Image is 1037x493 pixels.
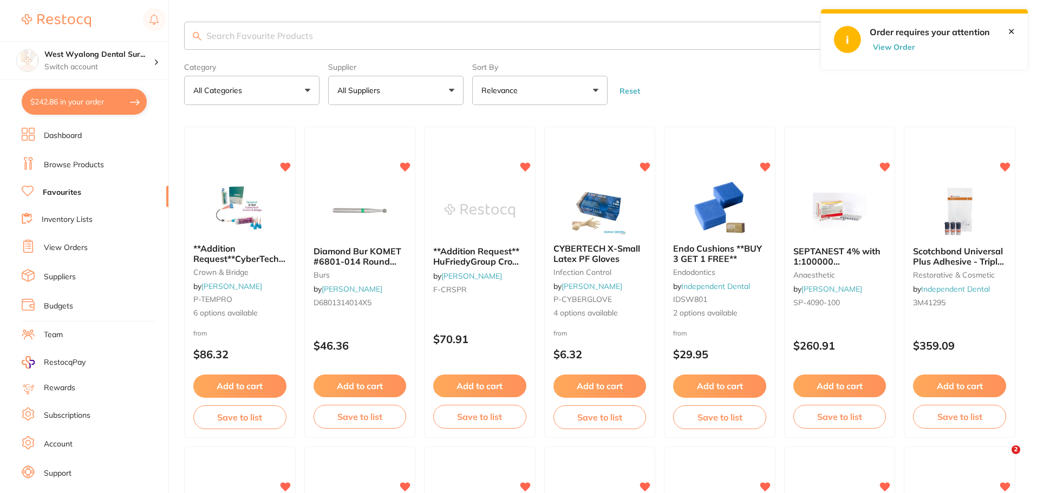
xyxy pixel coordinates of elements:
a: Team [44,330,63,340]
button: Save to list [433,405,526,429]
span: P-CYBERGLOVE [553,294,612,304]
img: CYBERTECH X-Small Latex PF Gloves [564,181,635,235]
span: 4 options available [553,308,647,319]
button: Save to list [314,405,407,429]
label: Supplier [328,63,464,71]
a: Budgets [44,301,73,312]
a: Rewards [44,383,75,393]
button: Add to cart [913,374,1006,397]
button: Save to list [193,405,286,429]
button: Add to cart [673,374,766,397]
button: Add to cart [193,374,286,397]
span: 2 [1012,445,1020,454]
a: Close this notification [1008,27,1015,36]
button: Reset [616,86,643,96]
p: All Suppliers [337,85,384,96]
small: burs [314,271,407,279]
a: Independent Dental [921,284,990,294]
img: **Addition Request**CyberTech Temporary Crown & Bridge Material A3 [205,181,275,235]
span: SEPTANEST 4% with 1:100000 [MEDICAL_DATA] 2.2ml 2xBox 50 GOLD [793,246,884,286]
p: $70.91 [433,333,526,345]
span: P-TEMPRO [193,294,232,304]
b: CYBERTECH X-Small Latex PF Gloves [553,244,647,264]
button: Save to list [553,405,647,429]
p: All Categories [193,85,246,96]
a: [PERSON_NAME] [562,281,622,291]
img: Scotchbond Universal Plus Adhesive - Triple Pack [924,183,995,238]
b: Diamond Bur KOMET #6801-014 Round Coarse FG Pack of 5 [314,246,407,266]
span: RestocqPay [44,357,86,368]
span: D6801314014X5 [314,298,371,307]
button: Add to cart [553,374,647,397]
span: from [553,329,568,337]
iframe: Intercom live chat [989,445,1015,471]
span: 2 options available [673,308,766,319]
p: Switch account [44,62,154,73]
span: 3M41295 [913,298,945,307]
span: 6 options available [193,308,286,319]
small: anaesthetic [793,271,886,279]
a: Subscriptions [44,410,90,421]
img: Restocq Logo [22,14,91,27]
a: Favourites [43,187,81,198]
button: Save to list [913,405,1006,429]
b: Scotchbond Universal Plus Adhesive - Triple Pack [913,246,1006,266]
a: [PERSON_NAME] [322,284,382,294]
button: Save to list [673,405,766,429]
img: West Wyalong Dental Surgery (DentalTown 4) [17,50,38,71]
small: restorative & cosmetic [913,271,1006,279]
span: from [193,329,207,337]
span: IDSW801 [673,294,707,304]
p: $260.91 [793,339,886,352]
a: RestocqPay [22,356,86,369]
span: Scotchbond Universal Plus Adhesive - Triple Pack [913,246,1004,277]
label: Sort By [472,63,608,71]
button: All Categories [184,76,319,105]
button: $242.86 in your order [22,89,147,115]
span: by [553,281,622,291]
button: Add to cart [314,374,407,397]
button: Save to list [793,405,886,429]
span: by [673,281,750,291]
a: [PERSON_NAME] [201,281,262,291]
button: Add to cart [433,374,526,397]
a: Inventory Lists [42,214,93,225]
span: from [673,329,687,337]
a: Dashboard [44,130,82,141]
small: crown & bridge [193,268,286,277]
p: $29.95 [673,348,766,360]
button: View Order [870,42,924,52]
b: Endo Cushions **BUY 3 GET 1 FREE** [673,244,766,264]
small: infection control [553,268,647,277]
b: **Addition Request**CyberTech Temporary Crown & Bridge Material A3 [193,244,286,264]
a: Independent Dental [681,281,750,291]
b: SEPTANEST 4% with 1:100000 adrenalin 2.2ml 2xBox 50 GOLD [793,246,886,266]
span: by [913,284,990,294]
span: by [314,284,382,294]
a: Suppliers [44,272,76,282]
a: Restocq Logo [22,8,91,33]
img: SEPTANEST 4% with 1:100000 adrenalin 2.2ml 2xBox 50 GOLD [805,183,875,238]
small: endodontics [673,268,766,277]
span: by [433,271,502,281]
span: F-CRSPR [433,285,467,294]
input: Search Favourite Products [184,22,1015,50]
span: by [193,281,262,291]
a: Browse Products [44,160,104,170]
img: Diamond Bur KOMET #6801-014 Round Coarse FG Pack of 5 [324,183,395,238]
a: View Orders [44,242,88,253]
a: Support [44,468,71,479]
h4: West Wyalong Dental Surgery (DentalTown 4) [44,49,154,60]
b: **Addition Request** HuFriedyGroup Crown Spreader - Nash Taylor - #6 Satin Steel Handle [433,246,526,266]
p: $46.36 [314,339,407,352]
span: CYBERTECH X-Small Latex PF Gloves [553,243,640,264]
button: Relevance [472,76,608,105]
span: **Addition Request**CyberTech Temporary Crown & Bridge Material A3 [193,243,285,284]
span: Endo Cushions **BUY 3 GET 1 FREE** [673,243,762,264]
a: Account [44,439,73,450]
span: SP-4090-100 [793,298,840,307]
a: [PERSON_NAME] [801,284,862,294]
img: **Addition Request** HuFriedyGroup Crown Spreader - Nash Taylor - #6 Satin Steel Handle [445,183,515,238]
p: $86.32 [193,348,286,360]
img: Endo Cushions **BUY 3 GET 1 FREE** [684,181,755,235]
